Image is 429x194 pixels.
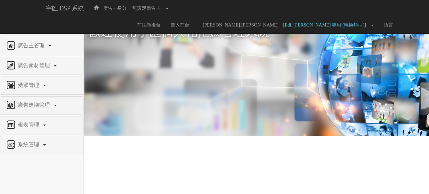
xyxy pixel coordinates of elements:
span: 廣告走期管理 [16,102,53,108]
a: 報表管理 [5,120,78,131]
span: 廣告素材管理 [16,62,53,68]
span: 廣告主管理 [16,43,48,48]
span: [Edi, [PERSON_NAME] 專用 (轉換類型)] [283,22,369,28]
span: 報表管理 [16,122,43,128]
span: 受眾管理 [16,82,43,88]
a: 系統管理 [5,140,78,150]
a: 廣告走期管理 [5,100,78,111]
span: 系統管理 [16,142,43,147]
a: [PERSON_NAME].[PERSON_NAME] [Edi, [PERSON_NAME] 專用 (轉換類型)] [194,17,379,34]
a: 廣告主管理 [5,41,78,51]
span: 廣告主身分： [103,6,131,11]
a: 進入前台 [166,17,194,34]
a: 語言 [379,17,398,34]
a: 廣告素材管理 [5,60,78,71]
span: 無設定廣告主 [132,6,161,11]
a: 前往新後台 [132,17,166,34]
span: [PERSON_NAME].[PERSON_NAME] [199,22,282,28]
a: 受眾管理 [5,80,78,91]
